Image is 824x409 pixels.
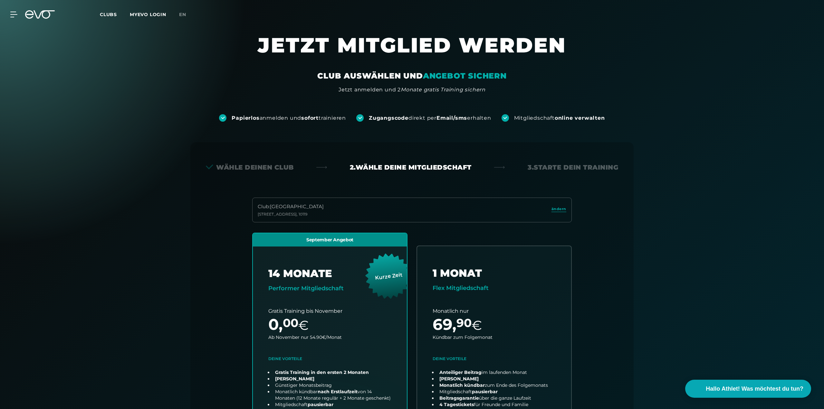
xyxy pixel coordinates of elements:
[100,11,130,17] a: Clubs
[317,71,506,81] div: CLUB AUSWÄHLEN UND
[369,115,491,122] div: direkt per erhalten
[339,86,485,94] div: Jetzt anmelden und 2
[436,115,467,121] strong: Email/sms
[258,203,324,210] div: Club : [GEOGRAPHIC_DATA]
[100,12,117,17] span: Clubs
[179,11,194,18] a: en
[401,87,485,93] em: Monate gratis Training sichern
[555,115,605,121] strong: online verwalten
[685,380,811,398] button: Hallo Athlet! Was möchtest du tun?
[219,32,605,71] h1: JETZT MITGLIED WERDEN
[551,206,566,212] span: ändern
[423,71,507,80] em: ANGEBOT SICHERN
[528,163,618,172] div: 3. Starte dein Training
[369,115,408,121] strong: Zugangscode
[232,115,346,122] div: anmelden und trainieren
[514,115,605,122] div: Mitgliedschaft
[232,115,259,121] strong: Papierlos
[350,163,472,172] div: 2. Wähle deine Mitgliedschaft
[301,115,319,121] strong: sofort
[258,212,324,217] div: [STREET_ADDRESS] , 10119
[179,12,186,17] span: en
[551,206,566,214] a: ändern
[130,12,166,17] a: MYEVO LOGIN
[206,163,294,172] div: Wähle deinen Club
[706,385,803,393] span: Hallo Athlet! Was möchtest du tun?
